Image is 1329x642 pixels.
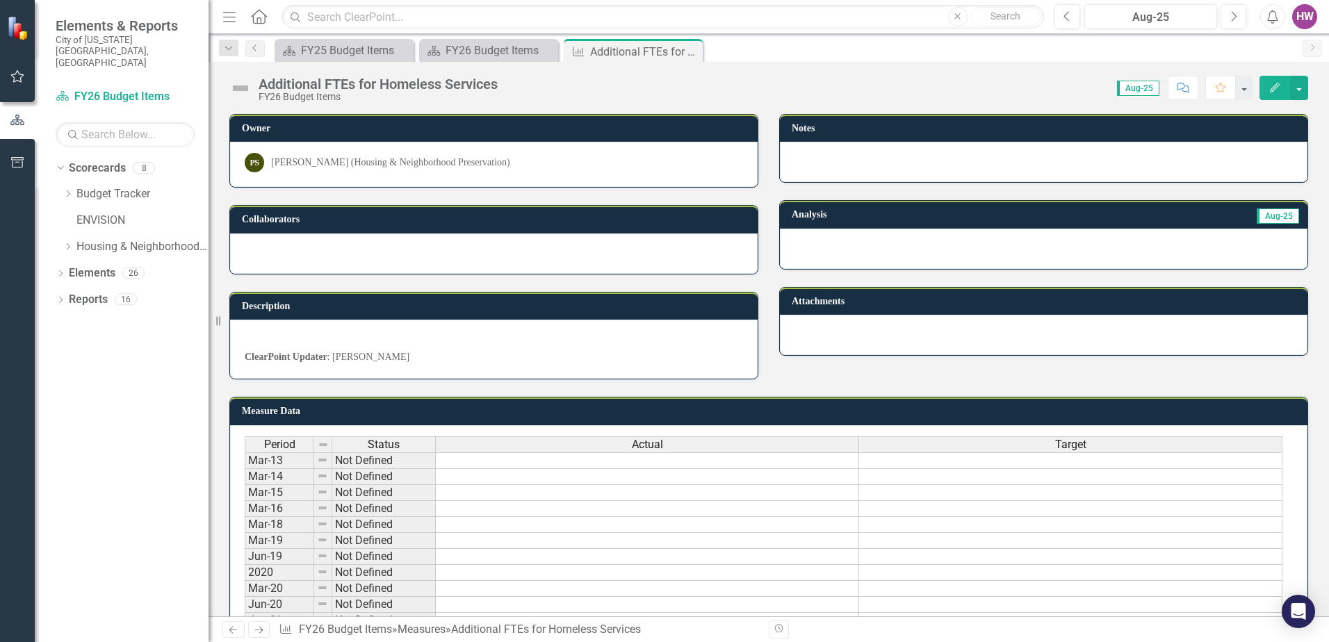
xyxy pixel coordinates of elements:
h3: Analysis [792,209,1018,220]
div: Additional FTEs for Homeless Services [451,623,641,636]
td: Not Defined [332,613,436,629]
img: 8DAGhfEEPCf229AAAAAElFTkSuQmCC [317,486,328,497]
button: Search [971,7,1041,26]
img: 8DAGhfEEPCf229AAAAAElFTkSuQmCC [317,582,328,593]
td: Not Defined [332,533,436,549]
img: 8DAGhfEEPCf229AAAAAElFTkSuQmCC [317,534,328,545]
a: Scorecards [69,160,126,176]
h3: Attachments [792,296,1301,306]
small: City of [US_STATE][GEOGRAPHIC_DATA], [GEOGRAPHIC_DATA] [56,34,195,68]
a: FY25 Budget Items [278,42,410,59]
img: 8DAGhfEEPCf229AAAAAElFTkSuQmCC [317,550,328,561]
td: Jun-19 [245,549,314,565]
td: Mar-15 [245,485,314,501]
div: FY26 Budget Items [259,92,498,102]
td: Not Defined [332,517,436,533]
div: PS [245,153,264,172]
div: Aug-25 [1089,9,1212,26]
img: Not Defined [229,77,252,99]
span: Target [1055,438,1086,451]
td: Not Defined [332,485,436,501]
a: Reports [69,292,108,308]
h3: Collaborators [242,214,751,224]
span: Elements & Reports [56,17,195,34]
span: Search [990,10,1020,22]
div: Open Intercom Messenger [1282,595,1315,628]
td: Mar-19 [245,533,314,549]
button: Aug-25 [1084,4,1217,29]
h3: Notes [792,123,1301,133]
h3: Description [242,301,751,311]
div: 16 [115,294,137,306]
div: » » [279,622,758,638]
div: [PERSON_NAME] (Housing & Neighborhood Preservation) [271,156,510,170]
td: Not Defined [332,469,436,485]
img: 8DAGhfEEPCf229AAAAAElFTkSuQmCC [317,598,328,609]
img: 8DAGhfEEPCf229AAAAAElFTkSuQmCC [317,566,328,577]
span: Status [368,438,400,451]
span: Aug-25 [1257,208,1299,224]
img: 8DAGhfEEPCf229AAAAAElFTkSuQmCC [318,439,329,450]
td: 2020 [245,565,314,581]
td: Not Defined [332,501,436,517]
a: Elements [69,265,115,281]
a: Housing & Neighborhood Preservation Home [76,239,209,255]
img: 8DAGhfEEPCf229AAAAAElFTkSuQmCC [317,470,328,481]
button: HW [1292,4,1317,29]
img: 8DAGhfEEPCf229AAAAAElFTkSuQmCC [317,454,328,466]
div: FY26 Budget Items [446,42,555,59]
a: Measures [398,623,446,636]
div: Additional FTEs for Homeless Services [259,76,498,92]
h3: Owner [242,123,751,133]
td: Not Defined [332,597,436,613]
td: Mar-18 [245,517,314,533]
div: Additional FTEs for Homeless Services [590,43,699,60]
a: Budget Tracker [76,186,209,202]
a: FY26 Budget Items [299,623,392,636]
a: FY26 Budget Items [56,89,195,105]
td: Not Defined [332,452,436,469]
a: ENVISION [76,213,209,229]
input: Search Below... [56,122,195,147]
span: Actual [632,438,663,451]
div: 26 [122,267,145,279]
td: Not Defined [332,581,436,597]
td: Jun-20 [245,597,314,613]
div: FY25 Budget Items [301,42,410,59]
input: Search ClearPoint... [282,5,1044,29]
td: Not Defined [332,549,436,565]
strong: ClearPoint Updater [245,352,327,362]
td: Mar-13 [245,452,314,469]
td: Mar-20 [245,581,314,597]
img: 8DAGhfEEPCf229AAAAAElFTkSuQmCC [317,614,328,625]
a: FY26 Budget Items [423,42,555,59]
img: ClearPoint Strategy [7,16,31,40]
img: 8DAGhfEEPCf229AAAAAElFTkSuQmCC [317,518,328,529]
div: 8 [133,162,155,174]
p: : [PERSON_NAME] [245,347,743,364]
td: Not Defined [332,565,436,581]
h3: Measure Data [242,406,1301,416]
span: Period [264,438,295,451]
img: 8DAGhfEEPCf229AAAAAElFTkSuQmCC [317,502,328,513]
td: Mar-16 [245,501,314,517]
span: Aug-25 [1117,81,1159,96]
td: Jan-21 [245,613,314,629]
td: Mar-14 [245,469,314,485]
